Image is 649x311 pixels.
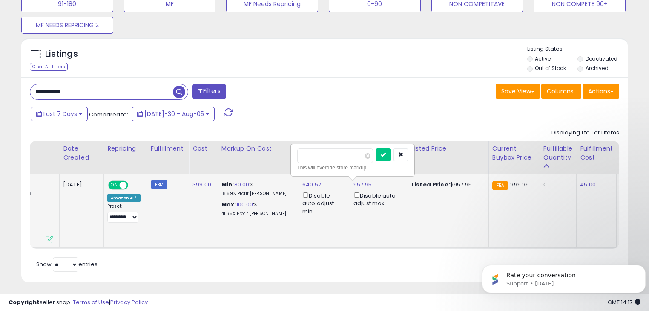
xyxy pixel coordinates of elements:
[110,298,148,306] a: Privacy Policy
[496,84,540,99] button: Save View
[107,203,141,223] div: Preset:
[411,144,485,153] div: Listed Price
[586,55,617,62] label: Deactivated
[109,182,120,189] span: ON
[132,107,215,121] button: [DATE]-30 - Aug-05
[492,144,536,162] div: Current Buybox Price
[9,299,148,307] div: seller snap | |
[353,191,401,207] div: Disable auto adjust max
[221,211,292,217] p: 41.65% Profit [PERSON_NAME]
[218,141,299,174] th: The percentage added to the cost of goods (COGS) that forms the calculator for Min & Max prices.
[221,201,236,209] b: Max:
[221,180,234,189] b: Min:
[586,64,609,72] label: Archived
[43,110,77,118] span: Last 7 Days
[234,180,250,189] a: 30.00
[580,144,613,162] div: Fulfillment Cost
[151,180,167,189] small: FBM
[535,64,566,72] label: Out of Stock
[543,181,570,189] div: 0
[543,144,573,162] div: Fulfillable Quantity
[221,191,292,197] p: 18.69% Profit [PERSON_NAME]
[541,84,581,99] button: Columns
[221,181,292,197] div: %
[73,298,109,306] a: Terms of Use
[144,110,204,118] span: [DATE]-30 - Aug-05
[479,247,649,307] iframe: Intercom notifications message
[31,107,88,121] button: Last 7 Days
[221,201,292,217] div: %
[89,110,128,119] span: Compared to:
[527,45,628,53] p: Listing States:
[9,298,40,306] strong: Copyright
[302,180,321,189] a: 640.57
[192,180,211,189] a: 399.00
[492,181,508,190] small: FBA
[411,181,482,189] div: $957.95
[21,17,113,34] button: MF NEEDS REPRICING 2
[302,191,343,215] div: Disable auto adjust min
[535,55,551,62] label: Active
[63,144,100,162] div: Date Created
[547,87,574,96] span: Columns
[411,180,450,189] b: Listed Price:
[583,84,619,99] button: Actions
[192,144,214,153] div: Cost
[45,48,78,60] h5: Listings
[551,129,619,137] div: Displaying 1 to 1 of 1 items
[127,182,141,189] span: OFF
[192,84,226,99] button: Filters
[236,201,253,209] a: 100.00
[580,180,596,189] a: 45.00
[107,194,141,202] div: Amazon AI *
[297,163,408,172] div: This will override store markup
[353,180,372,189] a: 957.95
[30,63,68,71] div: Clear All Filters
[221,144,295,153] div: Markup on Cost
[510,180,529,189] span: 999.99
[63,181,97,189] div: [DATE]
[107,144,144,153] div: Repricing
[151,144,185,153] div: Fulfillment
[36,260,98,268] span: Show: entries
